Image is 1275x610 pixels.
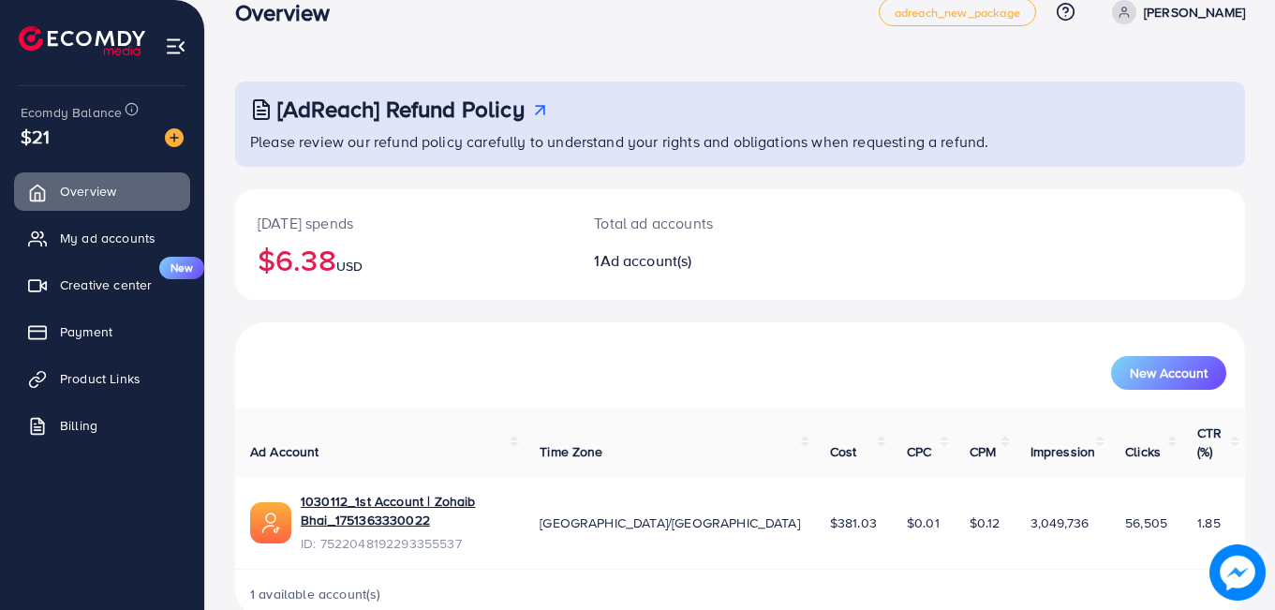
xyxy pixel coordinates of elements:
p: Total ad accounts [594,212,802,234]
span: Ad account(s) [600,250,692,271]
span: 1.85 [1197,513,1221,532]
span: My ad accounts [60,229,156,247]
span: Overview [60,182,116,201]
span: 56,505 [1125,513,1167,532]
span: $0.12 [970,513,1001,532]
img: image [165,128,184,147]
h3: [AdReach] Refund Policy [277,96,525,123]
span: Product Links [60,369,141,388]
span: CPC [907,442,931,461]
span: Billing [60,416,97,435]
span: New Account [1130,366,1208,379]
p: [DATE] spends [258,212,549,234]
span: Payment [60,322,112,341]
span: New [159,257,204,279]
span: CTR (%) [1197,424,1222,461]
a: Overview [14,172,190,210]
a: Payment [14,313,190,350]
h2: 1 [594,252,802,270]
span: Clicks [1125,442,1161,461]
a: My ad accounts [14,219,190,257]
img: logo [19,26,145,55]
span: $21 [16,117,55,156]
span: USD [336,257,363,275]
h2: $6.38 [258,242,549,277]
p: [PERSON_NAME] [1144,1,1245,23]
span: Time Zone [540,442,602,461]
span: CPM [970,442,996,461]
a: Creative centerNew [14,266,190,304]
span: Cost [830,442,857,461]
img: image [1209,544,1266,601]
span: Impression [1030,442,1096,461]
span: $381.03 [830,513,877,532]
span: Ecomdy Balance [21,103,122,122]
span: 3,049,736 [1030,513,1089,532]
a: 1030112_1st Account | Zohaib Bhai_1751363330022 [301,492,510,530]
a: Product Links [14,360,190,397]
span: 1 available account(s) [250,585,381,603]
img: menu [165,36,186,57]
span: ID: 7522048192293355537 [301,534,510,553]
img: ic-ads-acc.e4c84228.svg [250,502,291,543]
span: [GEOGRAPHIC_DATA]/[GEOGRAPHIC_DATA] [540,513,800,532]
p: Please review our refund policy carefully to understand your rights and obligations when requesti... [250,130,1234,153]
span: $0.01 [907,513,940,532]
span: Ad Account [250,442,319,461]
button: New Account [1111,356,1226,390]
a: Billing [14,407,190,444]
span: Creative center [60,275,152,294]
span: adreach_new_package [895,7,1020,19]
